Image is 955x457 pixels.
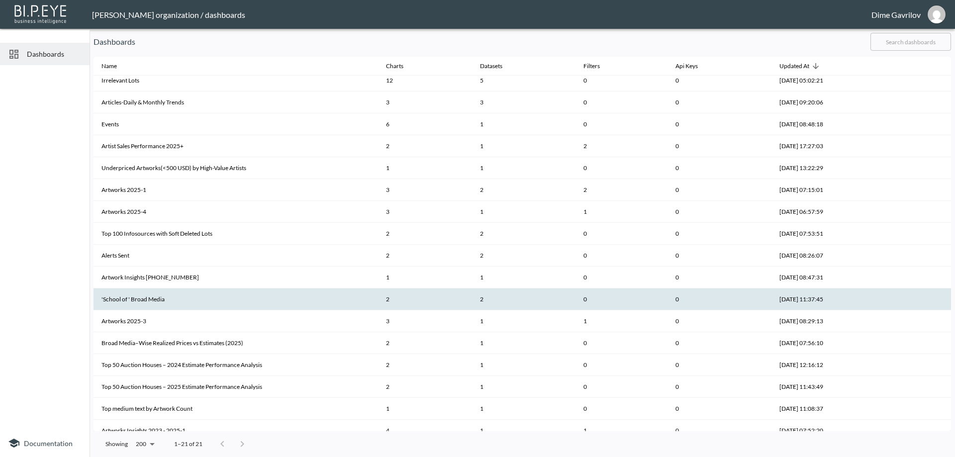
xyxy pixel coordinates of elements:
th: 2025-08-29, 08:48:18 [771,113,892,135]
span: Filters [583,60,613,72]
th: 3 [378,310,472,332]
input: Search dashboards [870,29,951,54]
img: 824500bb9a4f4c3414e9e9585522625d [928,5,946,23]
div: 5 [480,76,568,85]
th: 0 [668,245,771,267]
th: 0 [575,376,668,398]
th: 2025-08-04, 07:52:20 [771,420,892,442]
th: {"key":null,"ref":null,"props":{},"_owner":null} [892,113,951,135]
th: Irrelevant Lots [94,70,378,91]
div: 1 [480,120,568,128]
th: {"type":"div","key":null,"ref":null,"props":{"children":1},"_owner":null} [472,332,576,354]
th: 0 [668,310,771,332]
th: Underpriced Artworks(<500 USD) by High-Value Artists [94,157,378,179]
th: 2025-08-04, 11:43:49 [771,376,892,398]
th: 2025-08-04, 12:16:12 [771,354,892,376]
th: 0 [575,398,668,420]
th: 12 [378,70,472,91]
div: 1 [480,317,568,325]
th: Broad Media–Wise Realized Prices vs Estimates (2025) [94,332,378,354]
th: 1 [575,310,668,332]
th: {"key":null,"ref":null,"props":{},"_owner":null} [892,332,951,354]
th: {"type":"div","key":null,"ref":null,"props":{"children":1},"_owner":null} [472,310,576,332]
div: Charts [386,60,403,72]
th: 0 [668,354,771,376]
th: 1 [378,157,472,179]
span: Api Keys [675,60,711,72]
span: Documentation [24,439,73,448]
th: 0 [668,376,771,398]
th: Top medium text by Artwork Count [94,398,378,420]
th: 0 [575,267,668,288]
th: {"type":"div","key":null,"ref":null,"props":{"children":1},"_owner":null} [472,267,576,288]
th: 2 [378,376,472,398]
th: 0 [575,91,668,113]
th: {"type":"div","key":null,"ref":null,"props":{"children":2},"_owner":null} [472,288,576,310]
p: Showing [105,440,128,448]
th: {"key":null,"ref":null,"props":{},"_owner":null} [892,179,951,201]
div: 1 [480,404,568,413]
div: 2 [480,295,568,303]
th: {"type":"div","key":null,"ref":null,"props":{"children":1},"_owner":null} [472,376,576,398]
th: 2025-08-29, 09:20:06 [771,91,892,113]
th: 2 [378,223,472,245]
th: {"key":null,"ref":null,"props":{},"_owner":null} [892,245,951,267]
th: {"type":"div","key":null,"ref":null,"props":{"children":1},"_owner":null} [472,354,576,376]
th: {"key":null,"ref":null,"props":{},"_owner":null} [892,398,951,420]
div: Name [101,60,117,72]
th: 2025-08-08, 08:47:31 [771,267,892,288]
th: 2025-08-26, 13:22:29 [771,157,892,179]
th: 0 [668,91,771,113]
th: 4 [378,420,472,442]
th: Artist Sales Performance 2025+ [94,135,378,157]
span: Dashboards [27,49,82,59]
th: {"key":null,"ref":null,"props":{},"_owner":null} [892,376,951,398]
th: {"type":"div","key":null,"ref":null,"props":{"children":2},"_owner":null} [472,223,576,245]
th: {"key":null,"ref":null,"props":{},"_owner":null} [892,288,951,310]
th: 0 [575,157,668,179]
th: 0 [668,113,771,135]
th: Artwork Insights 2023-2025-3 [94,267,378,288]
th: 2025-08-04, 11:08:37 [771,398,892,420]
th: 0 [668,288,771,310]
div: 1 [480,361,568,369]
th: {"type":"div","key":null,"ref":null,"props":{"children":1},"_owner":null} [472,157,576,179]
th: {"type":"div","key":null,"ref":null,"props":{"children":3},"_owner":null} [472,91,576,113]
th: 2 [575,135,668,157]
span: Updated At [779,60,822,72]
th: {"key":null,"ref":null,"props":{},"_owner":null} [892,420,951,442]
th: {"type":"div","key":null,"ref":null,"props":{"children":5},"_owner":null} [472,70,576,91]
th: 2025-08-13, 07:53:51 [771,223,892,245]
th: {"type":"div","key":null,"ref":null,"props":{"children":2},"_owner":null} [472,245,576,267]
th: {"key":null,"ref":null,"props":{},"_owner":null} [892,135,951,157]
th: {"key":null,"ref":null,"props":{},"_owner":null} [892,310,951,332]
th: 0 [668,223,771,245]
th: 0 [668,398,771,420]
th: 0 [575,223,668,245]
th: 0 [668,201,771,223]
th: Artworks 2025-4 [94,201,378,223]
th: 0 [668,332,771,354]
div: 1 [480,142,568,150]
th: {"type":"div","key":null,"ref":null,"props":{"children":2},"_owner":null} [472,179,576,201]
div: Datasets [480,60,502,72]
th: 1 [378,398,472,420]
th: 0 [668,70,771,91]
th: 2025-08-05, 11:37:45 [771,288,892,310]
th: 1 [575,201,668,223]
th: 3 [378,179,472,201]
div: 1 [480,273,568,281]
div: 2 [480,229,568,238]
th: 0 [575,332,668,354]
th: 1 [575,420,668,442]
th: Articles-Daily & Monthly Trends [94,91,378,113]
div: Updated At [779,60,809,72]
th: 2025-08-27, 17:27:03 [771,135,892,157]
th: Alerts Sent [94,245,378,267]
th: {"type":"div","key":null,"ref":null,"props":{"children":1},"_owner":null} [472,398,576,420]
span: Name [101,60,130,72]
th: {"key":null,"ref":null,"props":{},"_owner":null} [892,267,951,288]
div: 2 [480,185,568,194]
th: 0 [668,157,771,179]
th: {"key":null,"ref":null,"props":{},"_owner":null} [892,223,951,245]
